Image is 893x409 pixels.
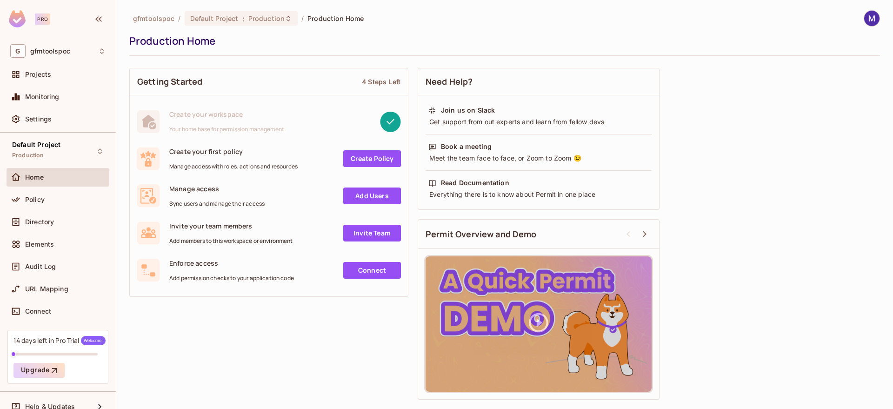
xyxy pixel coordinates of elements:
span: Your home base for permission management [169,126,284,133]
span: Need Help? [426,76,473,87]
div: 14 days left in Pro Trial [13,336,106,345]
span: Audit Log [25,263,56,270]
div: Production Home [129,34,875,48]
span: Connect [25,308,51,315]
span: G [10,44,26,58]
span: Permit Overview and Demo [426,228,537,240]
span: Production Home [307,14,364,23]
div: Get support from out experts and learn from fellow devs [428,117,649,127]
span: : [242,15,245,22]
a: Create Policy [343,150,401,167]
div: Read Documentation [441,178,509,188]
span: Home [25,174,44,181]
span: Add members to this workspace or environment [169,237,293,245]
img: SReyMgAAAABJRU5ErkJggg== [9,10,26,27]
span: Workspace: gfmtoolspoc [30,47,70,55]
div: Join us on Slack [441,106,495,115]
span: the active workspace [133,14,174,23]
button: Upgrade [13,363,65,378]
span: Policy [25,196,45,203]
span: Create your first policy [169,147,298,156]
span: Elements [25,241,54,248]
div: Book a meeting [441,142,492,151]
span: Manage access [169,184,265,193]
li: / [178,14,180,23]
img: Martin Gorostegui [864,11,880,26]
span: Default Project [190,14,239,23]
span: Getting Started [137,76,202,87]
div: Meet the team face to face, or Zoom to Zoom 😉 [428,154,649,163]
span: Projects [25,71,51,78]
span: Manage access with roles, actions and resources [169,163,298,170]
span: Settings [25,115,52,123]
span: Add permission checks to your application code [169,275,294,282]
span: Welcome! [81,336,106,345]
span: Production [248,14,285,23]
a: Invite Team [343,225,401,241]
span: Create your workspace [169,110,284,119]
span: Monitoring [25,93,60,101]
span: Sync users and manage their access [169,200,265,208]
span: Default Project [12,141,60,148]
div: Pro [35,13,50,25]
span: Directory [25,218,54,226]
li: / [301,14,304,23]
span: Production [12,152,44,159]
div: Everything there is to know about Permit in one place [428,190,649,199]
span: URL Mapping [25,285,68,293]
span: Enforce access [169,259,294,268]
div: 4 Steps Left [362,77,400,86]
span: Invite your team members [169,221,293,230]
a: Connect [343,262,401,279]
a: Add Users [343,188,401,204]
